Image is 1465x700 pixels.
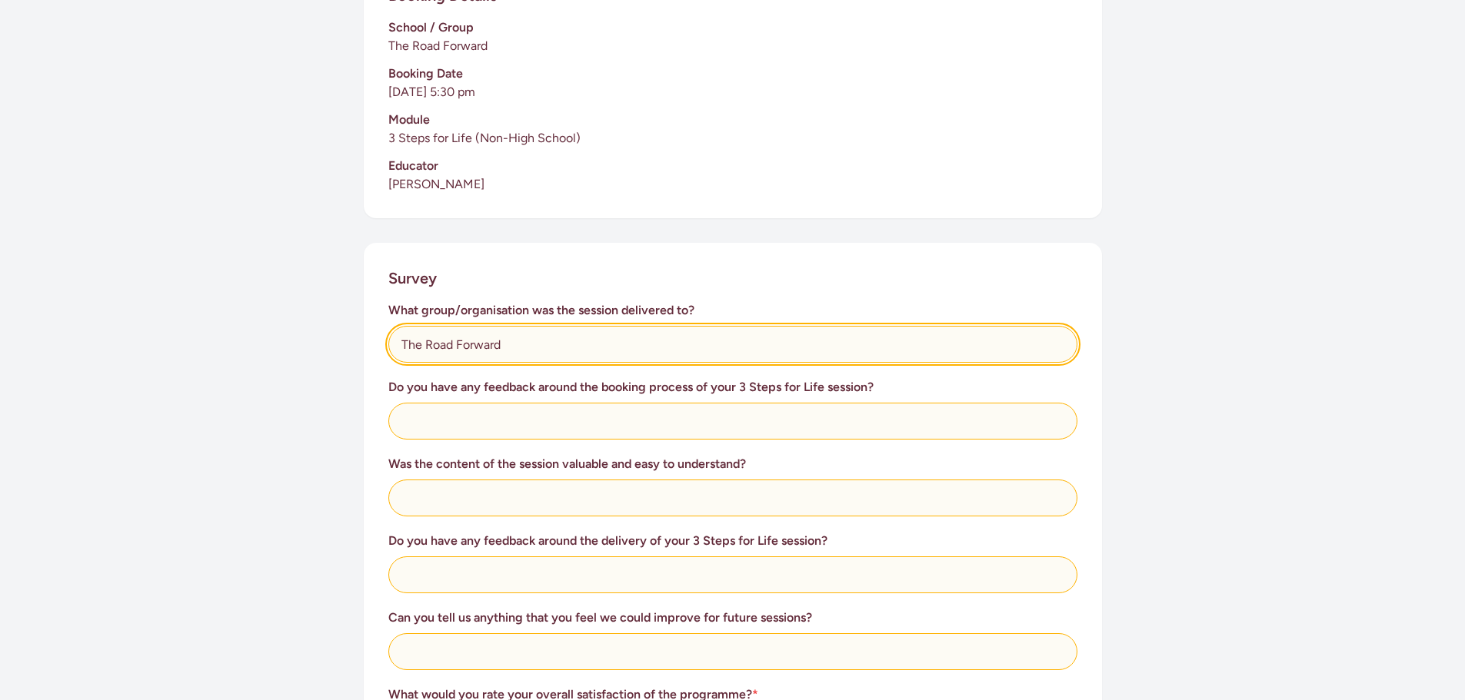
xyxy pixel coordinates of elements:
h3: What group/organisation was the session delivered to? [388,301,1077,320]
h3: School / Group [388,18,1077,37]
p: [DATE] 5:30 pm [388,83,1077,101]
h3: Do you have any feedback around the booking process of your 3 Steps for Life session? [388,378,1077,396]
h3: Was the content of the session valuable and easy to understand? [388,455,1077,473]
h3: Module [388,111,1077,129]
h3: Do you have any feedback around the delivery of your 3 Steps for Life session? [388,532,1077,550]
h2: Survey [388,267,437,289]
h3: Booking Date [388,65,1077,83]
h3: Can you tell us anything that you feel we could improve for future sessions? [388,609,1077,627]
p: 3 Steps for Life (Non-High School) [388,129,1077,148]
p: [PERSON_NAME] [388,175,1077,194]
h3: Educator [388,157,1077,175]
p: The Road Forward [388,37,1077,55]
